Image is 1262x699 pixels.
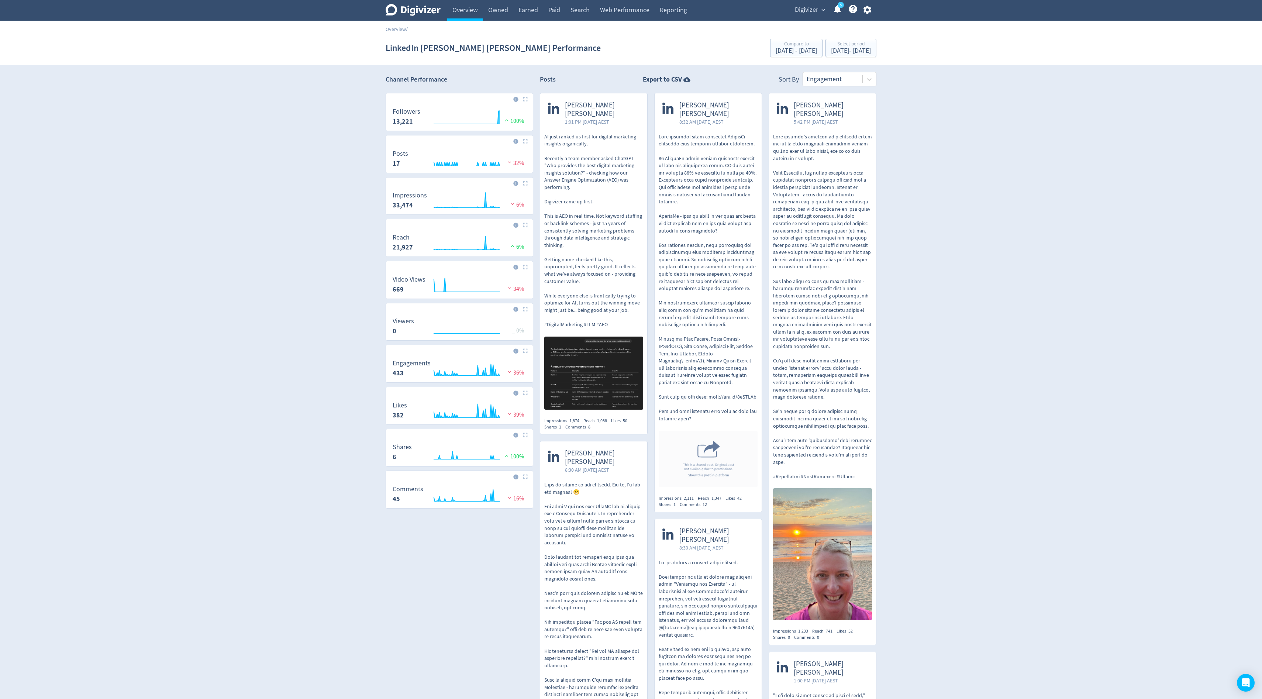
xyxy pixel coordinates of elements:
div: Reach [698,495,725,502]
div: [DATE] - [DATE] [831,48,871,54]
span: 1,088 [597,418,607,424]
h1: LinkedIn [PERSON_NAME] [PERSON_NAME] Performance [386,36,601,60]
span: _ 0% [512,327,524,334]
svg: Reach 17,895 [389,234,530,254]
span: 100% [503,453,524,460]
div: Shares [544,424,565,430]
span: 2,111 [684,495,694,501]
img: Placeholder [523,139,528,144]
img: Placeholder [523,390,528,395]
span: Digivizer [795,4,818,16]
span: 8:32 AM [DATE] AEST [679,118,754,125]
span: [PERSON_NAME] [PERSON_NAME] [679,101,754,118]
dt: Shares [393,443,412,451]
div: Likes [837,628,857,634]
svg: Likes 245 [389,402,530,421]
img: Placeholder [523,307,528,311]
img: https://media.cf.digivizer.com/images/linkedin-1455007-urn:li:share:7375726005573001217-d32db5b73... [544,337,643,410]
span: 8 [588,424,590,430]
svg: Comments 27 [389,486,530,505]
span: 42 [737,495,742,501]
text: 5 [840,3,842,8]
p: Lore ipsumdol sitam consectet AdipisCi elitseddo eius temporin utlabor etdolorem. 86 AliquaEn adm... [659,133,758,423]
dt: Likes [393,401,407,410]
div: Impressions [544,418,583,424]
img: negative-performance.svg [506,159,513,165]
img: negative-performance.svg [506,495,513,500]
span: 6% [509,243,524,251]
img: https://media.cf.digivizer.com/images/linkedin-1455007-urn:li:share:7371447924339191809-7249c56c8... [773,488,872,620]
p: AI just ranked us first for digital marketing insights organically. Recently a team member asked ... [544,133,643,328]
div: Shares [773,634,794,641]
dt: Video Views [393,275,425,284]
div: Select period [831,41,871,48]
a: 5 [838,2,844,8]
img: negative-performance.svg [509,201,516,207]
span: [PERSON_NAME] [PERSON_NAME] [679,527,754,544]
span: 0 [817,634,819,640]
div: Likes [611,418,631,424]
img: negative-performance.svg [506,411,513,417]
strong: Export to CSV [643,75,682,84]
span: 12 [703,502,707,507]
span: 1:00 PM [DATE] AEST [794,677,868,684]
h2: Posts [540,75,556,86]
span: / [406,26,408,32]
div: Comments [680,502,711,508]
img: Placeholder [523,348,528,353]
img: negative-performance.svg [506,285,513,291]
span: 36% [506,369,524,376]
dt: Posts [393,149,408,158]
div: Impressions [773,628,812,634]
div: Impressions [659,495,698,502]
span: 8:30 AM [DATE] AEST [565,466,639,474]
strong: 45 [393,495,400,503]
span: 52 [848,628,853,634]
svg: Shares 2 [389,444,530,463]
img: Placeholder [523,181,528,186]
span: 1 [673,502,676,507]
dt: Reach [393,233,413,242]
span: 5:42 PM [DATE] AEST [794,118,868,125]
img: positive-performance.svg [509,243,516,249]
img: Placeholder [523,97,528,101]
a: [PERSON_NAME] [PERSON_NAME]8:32 AM [DATE] AESTLore ipsumdol sitam consectet AdipisCi elitseddo ei... [655,93,762,489]
div: Comments [794,634,823,641]
dt: Impressions [393,191,427,200]
span: 8:30 AM [DATE] AEST [679,544,754,551]
span: 1 [559,424,561,430]
span: 50 [623,418,627,424]
img: positive-performance.svg [503,117,510,123]
dt: Comments [393,485,423,493]
div: Reach [812,628,837,634]
svg: Followers 13,221 [389,108,530,128]
strong: 382 [393,411,404,420]
img: Placeholder [523,433,528,437]
div: [DATE] - [DATE] [776,48,817,54]
a: Overview [386,26,406,32]
span: 16% [506,495,524,502]
span: 6% [509,201,524,209]
span: 0 [788,634,790,640]
div: Reach [583,418,611,424]
img: positive-performance.svg [503,453,510,458]
div: Comments [565,424,594,430]
span: [PERSON_NAME] [PERSON_NAME] [794,660,868,677]
strong: 6 [393,452,396,461]
span: expand_more [820,7,827,13]
svg: Video Views 0 [389,276,530,296]
dt: Followers [393,107,420,116]
span: 741 [826,628,832,634]
strong: 669 [393,285,404,294]
span: 100% [503,117,524,125]
img: Placeholder [523,265,528,269]
strong: 433 [393,369,404,378]
span: 1:01 PM [DATE] AEST [565,118,639,125]
dt: Engagements [393,359,431,368]
img: negative-performance.svg [506,369,513,375]
div: Sort By [779,75,799,86]
button: Digivizer [792,4,827,16]
img: Placeholder [523,474,528,479]
div: Open Intercom Messenger [1237,674,1255,692]
img: Shared Post [659,431,758,488]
